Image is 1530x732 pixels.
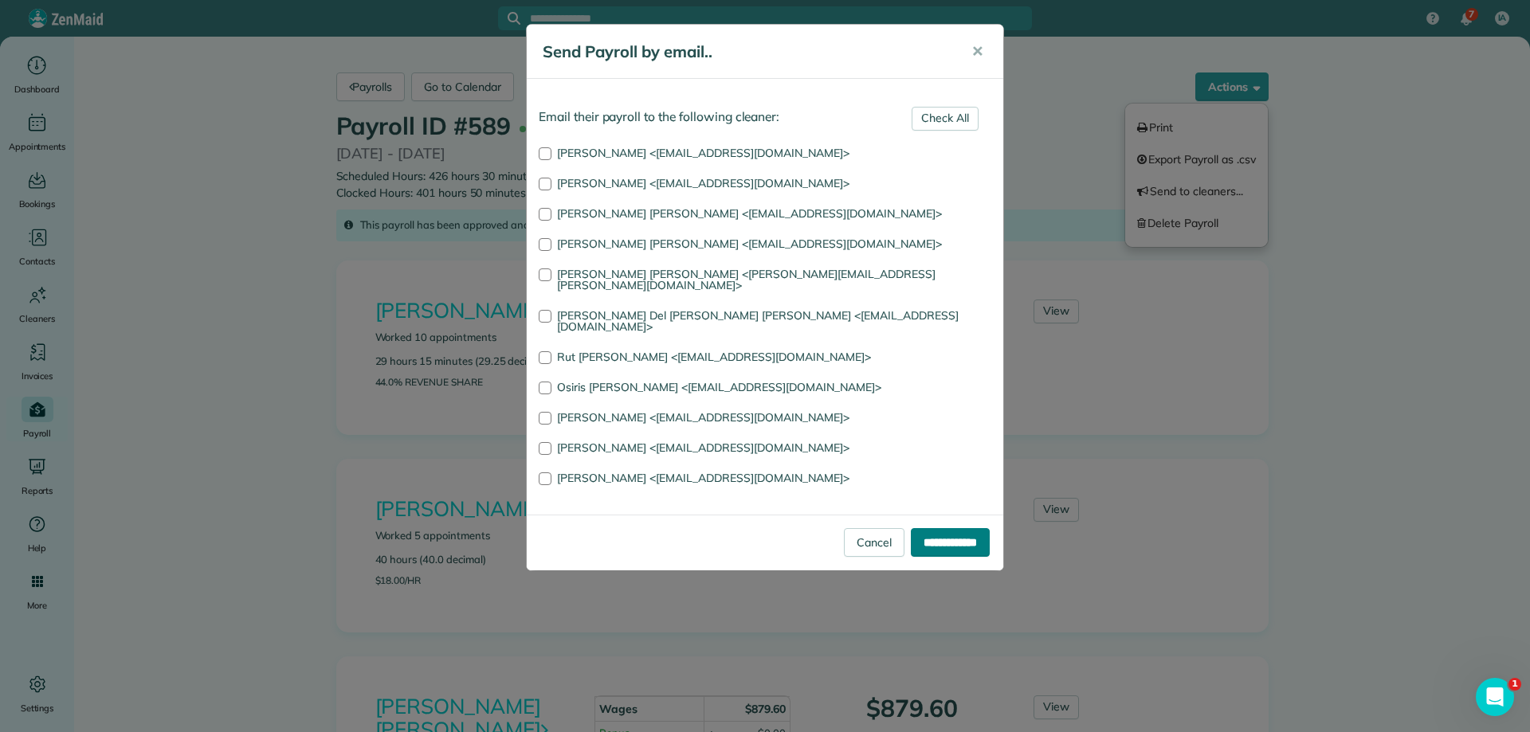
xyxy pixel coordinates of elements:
[557,410,849,425] span: [PERSON_NAME] <[EMAIL_ADDRESS][DOMAIN_NAME]>
[1476,678,1514,716] iframe: Intercom live chat
[971,42,983,61] span: ✕
[543,41,949,63] h5: Send Payroll by email..
[557,380,881,394] span: Osiris [PERSON_NAME] <[EMAIL_ADDRESS][DOMAIN_NAME]>
[557,176,849,190] span: [PERSON_NAME] <[EMAIL_ADDRESS][DOMAIN_NAME]>
[557,350,871,364] span: Rut [PERSON_NAME] <[EMAIL_ADDRESS][DOMAIN_NAME]>
[557,146,849,160] span: [PERSON_NAME] <[EMAIL_ADDRESS][DOMAIN_NAME]>
[557,440,849,455] span: [PERSON_NAME] <[EMAIL_ADDRESS][DOMAIN_NAME]>
[557,308,959,334] span: [PERSON_NAME] Del [PERSON_NAME] [PERSON_NAME] <[EMAIL_ADDRESS][DOMAIN_NAME]>
[844,528,904,557] a: Cancel
[539,110,991,123] h4: Email their payroll to the following cleaner:
[557,267,936,292] span: [PERSON_NAME] [PERSON_NAME] <[PERSON_NAME][EMAIL_ADDRESS][PERSON_NAME][DOMAIN_NAME]>
[557,471,849,485] span: [PERSON_NAME] <[EMAIL_ADDRESS][DOMAIN_NAME]>
[557,206,942,221] span: [PERSON_NAME] [PERSON_NAME] <[EMAIL_ADDRESS][DOMAIN_NAME]>
[557,237,942,251] span: [PERSON_NAME] [PERSON_NAME] <[EMAIL_ADDRESS][DOMAIN_NAME]>
[1508,678,1521,691] span: 1
[912,107,979,131] a: Check All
